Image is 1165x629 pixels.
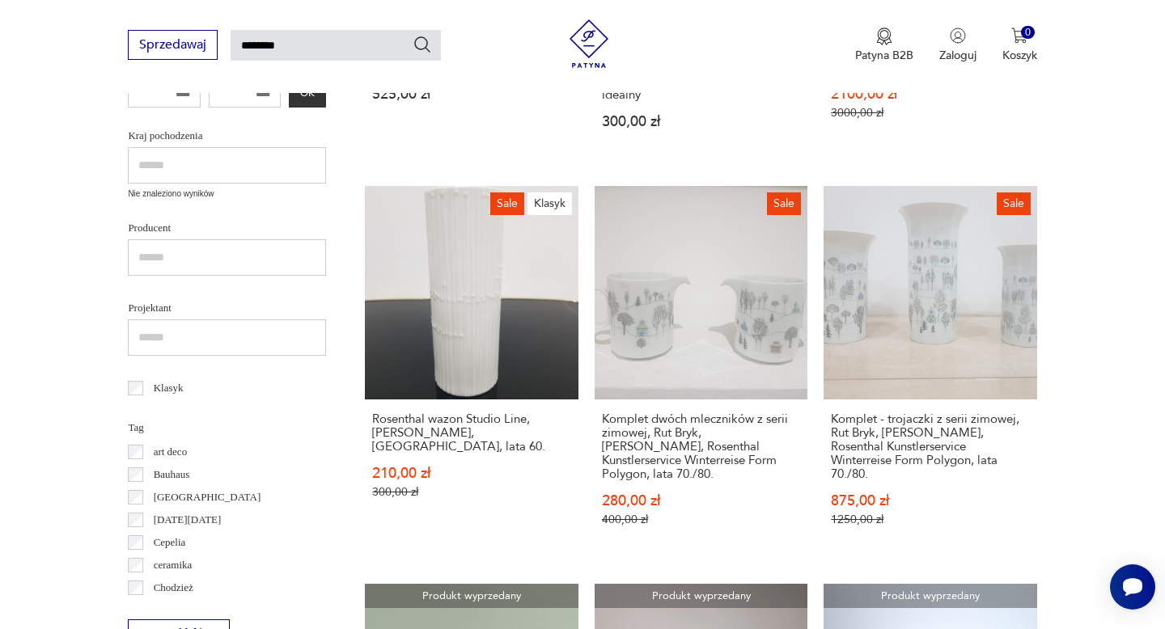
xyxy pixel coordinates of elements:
p: Ćmielów [154,602,193,619]
iframe: Smartsupp widget button [1110,564,1155,610]
p: 210,00 zł [372,466,570,480]
button: 0Koszyk [1002,27,1037,63]
p: [GEOGRAPHIC_DATA] [154,488,261,506]
p: 300,00 zł [602,115,800,129]
p: 400,00 zł [602,513,800,526]
p: Koszyk [1002,48,1037,63]
a: Ikona medaluPatyna B2B [855,27,913,63]
img: Patyna - sklep z meblami i dekoracjami vintage [565,19,613,68]
button: OK [289,79,326,108]
p: Klasyk [154,379,184,397]
img: Ikona medalu [876,27,892,45]
p: [DATE][DATE] [154,511,222,529]
p: 280,00 zł [602,494,800,508]
p: 875,00 zł [831,494,1029,508]
h3: Rosenthal wazon Studio Line, [PERSON_NAME], [GEOGRAPHIC_DATA], lata 60. [372,412,570,454]
button: Zaloguj [939,27,976,63]
img: Ikona koszyka [1011,27,1027,44]
p: ceramika [154,556,193,574]
a: Sprzedawaj [128,40,218,52]
p: Tag [128,419,326,437]
div: 0 [1021,26,1035,40]
p: Kraj pochodzenia [128,127,326,145]
h3: Komplet - trojaczki z serii zimowej, Rut Bryk, [PERSON_NAME], Rosenthal Kunstlerservice Winterrei... [831,412,1029,481]
p: Producent [128,219,326,237]
a: SaleKomplet dwóch mleczników z serii zimowej, Rut Bryk, Tappio Wirkkala, Rosenthal Kunstlerservic... [595,186,807,557]
p: Cepelia [154,534,186,551]
h3: Ciężka popielniczka o teksturze lodu - projekt [PERSON_NAME] dla Iittala [GEOGRAPHIC_DATA] - stan... [602,47,800,102]
img: Ikonka użytkownika [950,27,966,44]
p: 525,00 zł [372,87,570,101]
p: Projektant [128,299,326,317]
p: Chodzież [154,579,193,597]
h3: Komplet dwóch mleczników z serii zimowej, Rut Bryk, [PERSON_NAME], Rosenthal Kunstlerservice Wint... [602,412,800,481]
a: SaleKomplet - trojaczki z serii zimowej, Rut Bryk, Tappio Wirkkala, Rosenthal Kunstlerservice Win... [824,186,1036,557]
a: SaleKlasykRosenthal wazon Studio Line, Tapio Wirkkala, Niemcy, lata 60.Rosenthal wazon Studio Lin... [365,186,578,557]
button: Szukaj [413,35,432,54]
p: 300,00 zł [372,485,570,499]
p: 2100,00 zł [831,87,1029,101]
p: Nie znaleziono wyników [128,188,326,201]
button: Sprzedawaj [128,30,218,60]
p: art deco [154,443,188,461]
p: Patyna B2B [855,48,913,63]
button: Patyna B2B [855,27,913,63]
p: Zaloguj [939,48,976,63]
p: Bauhaus [154,466,190,483]
p: 3000,00 zł [831,106,1029,120]
p: 1250,00 zł [831,513,1029,526]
